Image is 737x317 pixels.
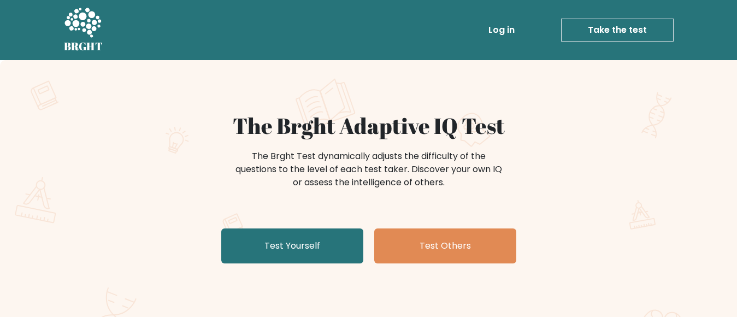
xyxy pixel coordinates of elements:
a: Log in [484,19,519,41]
a: BRGHT [64,4,103,56]
h5: BRGHT [64,40,103,53]
h1: The Brght Adaptive IQ Test [102,113,635,139]
a: Test Others [374,228,516,263]
a: Take the test [561,19,674,42]
a: Test Yourself [221,228,363,263]
div: The Brght Test dynamically adjusts the difficulty of the questions to the level of each test take... [232,150,505,189]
